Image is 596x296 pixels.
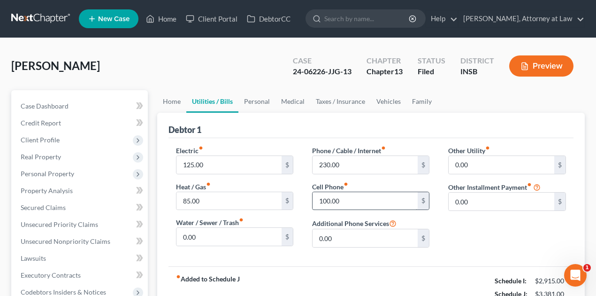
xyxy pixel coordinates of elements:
[21,220,98,228] span: Unsecured Priority Claims
[460,66,494,77] div: INSB
[21,271,81,279] span: Executory Contracts
[381,146,386,150] i: fiber_manual_record
[275,90,310,113] a: Medical
[312,146,386,156] label: Phone / Cable / Internet
[282,156,293,174] div: $
[406,90,437,113] a: Family
[21,237,110,245] span: Unsecured Nonpriority Claims
[426,10,458,27] a: Help
[449,156,554,174] input: --
[176,146,203,156] label: Electric
[181,10,242,27] a: Client Portal
[282,192,293,210] div: $
[199,146,203,150] i: fiber_manual_record
[168,124,201,135] div: Debtor 1
[418,229,429,247] div: $
[141,10,181,27] a: Home
[238,90,275,113] a: Personal
[239,218,244,222] i: fiber_manual_record
[418,156,429,174] div: $
[157,90,186,113] a: Home
[554,156,565,174] div: $
[527,182,532,187] i: fiber_manual_record
[535,276,566,286] div: $2,915.00
[176,192,282,210] input: --
[324,10,410,27] input: Search by name...
[176,228,282,246] input: --
[293,66,351,77] div: 24-06226-JJG-13
[448,182,532,192] label: Other Installment Payment
[449,193,554,210] input: --
[21,102,69,110] span: Case Dashboard
[371,90,406,113] a: Vehicles
[367,66,403,77] div: Chapter
[21,170,74,178] span: Personal Property
[242,10,295,27] a: DebtorCC
[13,250,148,267] a: Lawsuits
[312,218,397,229] label: Additional Phone Services
[418,55,445,66] div: Status
[448,146,490,156] label: Other Utility
[21,153,61,161] span: Real Property
[313,229,418,247] input: --
[485,146,490,150] i: fiber_manual_record
[418,192,429,210] div: $
[21,254,46,262] span: Lawsuits
[206,182,211,187] i: fiber_manual_record
[344,182,348,187] i: fiber_manual_record
[13,98,148,115] a: Case Dashboard
[583,264,591,272] span: 1
[13,267,148,284] a: Executory Contracts
[176,218,244,227] label: Water / Sewer / Trash
[176,274,181,279] i: fiber_manual_record
[282,228,293,246] div: $
[394,67,403,76] span: 13
[312,182,348,192] label: Cell Phone
[13,216,148,233] a: Unsecured Priority Claims
[13,199,148,216] a: Secured Claims
[313,192,418,210] input: --
[367,55,403,66] div: Chapter
[21,288,106,296] span: Codebtors Insiders & Notices
[186,90,238,113] a: Utilities / Bills
[11,59,100,72] span: [PERSON_NAME]
[495,277,527,285] strong: Schedule I:
[458,10,584,27] a: [PERSON_NAME], Attorney at Law
[13,233,148,250] a: Unsecured Nonpriority Claims
[176,156,282,174] input: --
[21,119,61,127] span: Credit Report
[313,156,418,174] input: --
[13,115,148,132] a: Credit Report
[21,187,73,195] span: Property Analysis
[460,55,494,66] div: District
[554,193,565,210] div: $
[564,264,587,287] iframe: Intercom live chat
[98,16,130,23] span: New Case
[176,182,211,192] label: Heat / Gas
[13,182,148,199] a: Property Analysis
[418,66,445,77] div: Filed
[310,90,371,113] a: Taxes / Insurance
[21,136,60,144] span: Client Profile
[21,203,66,211] span: Secured Claims
[293,55,351,66] div: Case
[509,55,573,77] button: Preview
